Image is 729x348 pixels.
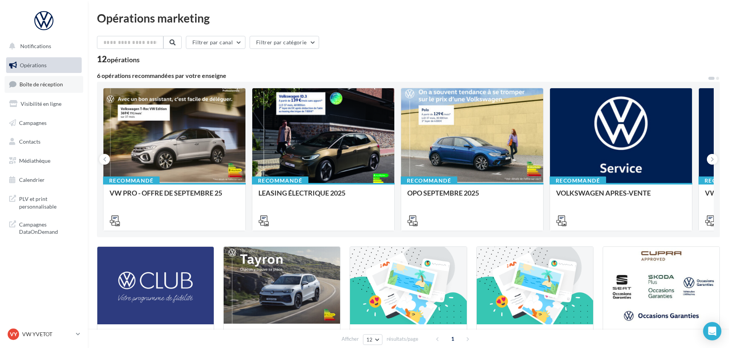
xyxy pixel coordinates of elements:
span: 1 [447,333,459,345]
span: résultats/page [387,335,418,343]
span: Notifications [20,43,51,49]
span: Visibilité en ligne [21,100,61,107]
div: VOLKSWAGEN APRES-VENTE [556,189,686,204]
div: 12 [97,55,140,63]
span: Calendrier [19,176,45,183]
a: PLV et print personnalisable [5,191,83,213]
a: Contacts [5,134,83,150]
span: Campagnes DataOnDemand [19,219,79,236]
span: Médiathèque [19,157,50,164]
button: Filtrer par catégorie [250,36,319,49]
a: Opérations [5,57,83,73]
span: VY [10,330,17,338]
div: Recommandé [401,176,457,185]
span: PLV et print personnalisable [19,194,79,210]
a: Médiathèque [5,153,83,169]
button: Filtrer par canal [186,36,245,49]
span: Opérations [20,62,47,68]
div: opérations [107,56,140,63]
a: Boîte de réception [5,76,83,92]
p: VW YVETOT [22,330,73,338]
div: Recommandé [103,176,160,185]
button: Notifications [5,38,80,54]
span: Afficher [342,335,359,343]
div: Opérations marketing [97,12,720,24]
a: Calendrier [5,172,83,188]
a: Visibilité en ligne [5,96,83,112]
div: 6 opérations recommandées par votre enseigne [97,73,708,79]
div: Open Intercom Messenger [703,322,721,340]
div: Recommandé [252,176,308,185]
span: Contacts [19,138,40,145]
span: 12 [366,337,373,343]
div: Recommandé [550,176,606,185]
span: Campagnes [19,119,47,126]
a: Campagnes DataOnDemand [5,216,83,239]
span: Boîte de réception [19,81,63,87]
div: OPO SEPTEMBRE 2025 [407,189,537,204]
div: VW PRO - OFFRE DE SEPTEMBRE 25 [110,189,239,204]
button: 12 [363,334,382,345]
div: LEASING ÉLECTRIQUE 2025 [258,189,388,204]
a: Campagnes [5,115,83,131]
a: VY VW YVETOT [6,327,82,342]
